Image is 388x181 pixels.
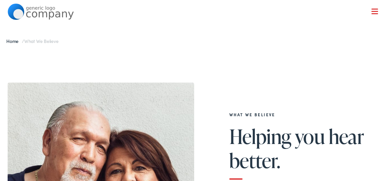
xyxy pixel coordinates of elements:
span: you [295,126,325,147]
a: What We Offer [13,26,380,47]
span: hear [329,126,364,147]
h2: What We Believe [229,112,380,117]
span: better. [229,150,280,171]
span: / [6,38,59,44]
span: Helping [229,126,291,147]
a: Home [6,38,22,44]
span: What We Believe [24,38,59,44]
